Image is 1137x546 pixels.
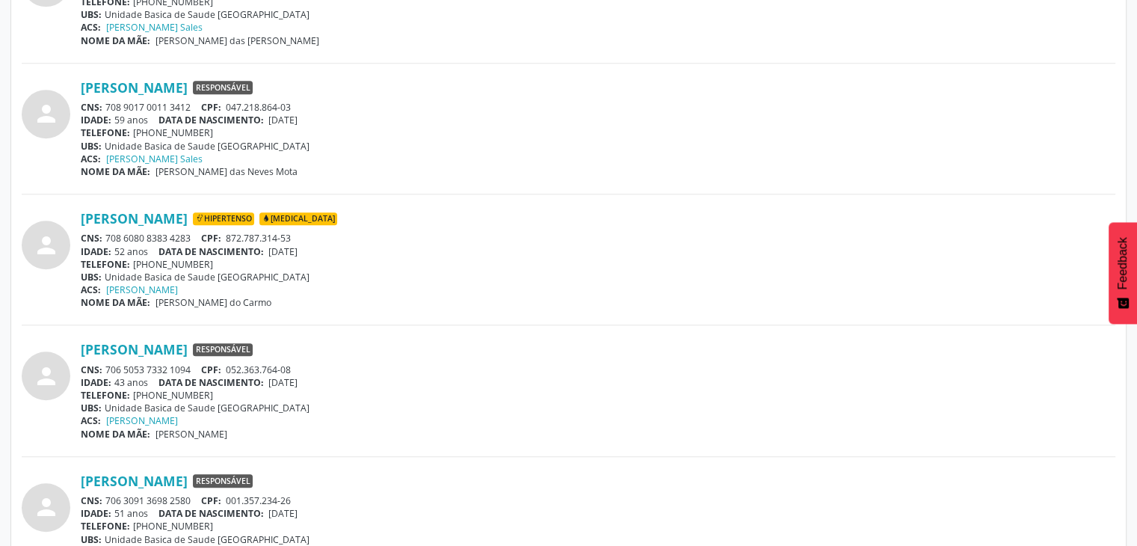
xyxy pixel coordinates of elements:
[81,114,111,126] span: IDADE:
[81,232,102,245] span: CNS:
[81,364,1115,376] div: 706 5053 7332 1094
[81,494,102,507] span: CNS:
[106,414,178,427] a: [PERSON_NAME]
[81,245,111,258] span: IDADE:
[226,101,291,114] span: 047.218.864-03
[193,343,253,357] span: Responsável
[81,126,1115,139] div: [PHONE_NUMBER]
[106,283,178,296] a: [PERSON_NAME]
[81,101,102,114] span: CNS:
[155,34,319,47] span: [PERSON_NAME] das [PERSON_NAME]
[81,245,1115,258] div: 52 anos
[193,212,254,226] span: Hipertenso
[33,363,60,390] i: person
[81,376,111,389] span: IDADE:
[81,8,102,21] span: UBS:
[81,341,188,358] a: [PERSON_NAME]
[81,21,101,34] span: ACS:
[106,153,203,165] a: [PERSON_NAME] Sales
[106,21,203,34] a: [PERSON_NAME] Sales
[1116,237,1130,289] span: Feedback
[81,389,130,402] span: TELEFONE:
[193,81,253,94] span: Responsável
[81,140,102,153] span: UBS:
[158,376,264,389] span: DATA DE NASCIMENTO:
[81,428,150,441] span: NOME DA MÃE:
[81,271,102,283] span: UBS:
[158,507,264,520] span: DATA DE NASCIMENTO:
[81,79,188,96] a: [PERSON_NAME]
[81,494,1115,507] div: 706 3091 3698 2580
[155,165,298,178] span: [PERSON_NAME] das Neves Mota
[81,507,1115,520] div: 51 anos
[81,165,150,178] span: NOME DA MÃE:
[155,296,271,309] span: [PERSON_NAME] do Carmo
[268,376,298,389] span: [DATE]
[81,520,130,533] span: TELEFONE:
[81,414,101,427] span: ACS:
[158,114,264,126] span: DATA DE NASCIMENTO:
[33,232,60,259] i: person
[81,520,1115,533] div: [PHONE_NUMBER]
[226,232,291,245] span: 872.787.314-53
[1109,222,1137,324] button: Feedback - Mostrar pesquisa
[81,402,1115,414] div: Unidade Basica de Saude [GEOGRAPHIC_DATA]
[226,364,291,376] span: 052.363.764-08
[81,210,188,227] a: [PERSON_NAME]
[155,428,227,441] span: [PERSON_NAME]
[201,232,221,245] span: CPF:
[81,114,1115,126] div: 59 anos
[81,101,1115,114] div: 708 9017 0011 3412
[81,258,1115,271] div: [PHONE_NUMBER]
[268,507,298,520] span: [DATE]
[81,140,1115,153] div: Unidade Basica de Saude [GEOGRAPHIC_DATA]
[81,533,1115,546] div: Unidade Basica de Saude [GEOGRAPHIC_DATA]
[81,271,1115,283] div: Unidade Basica de Saude [GEOGRAPHIC_DATA]
[201,101,221,114] span: CPF:
[81,258,130,271] span: TELEFONE:
[201,364,221,376] span: CPF:
[81,389,1115,402] div: [PHONE_NUMBER]
[81,153,101,165] span: ACS:
[33,100,60,127] i: person
[259,212,337,226] span: [MEDICAL_DATA]
[81,376,1115,389] div: 43 anos
[268,245,298,258] span: [DATE]
[81,402,102,414] span: UBS:
[268,114,298,126] span: [DATE]
[81,473,188,489] a: [PERSON_NAME]
[158,245,264,258] span: DATA DE NASCIMENTO:
[81,34,150,47] span: NOME DA MÃE:
[201,494,221,507] span: CPF:
[81,8,1115,21] div: Unidade Basica de Saude [GEOGRAPHIC_DATA]
[193,474,253,488] span: Responsável
[81,283,101,296] span: ACS:
[81,533,102,546] span: UBS:
[81,232,1115,245] div: 708 6080 8383 4283
[81,126,130,139] span: TELEFONE:
[81,364,102,376] span: CNS:
[81,507,111,520] span: IDADE:
[81,296,150,309] span: NOME DA MÃE:
[226,494,291,507] span: 001.357.234-26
